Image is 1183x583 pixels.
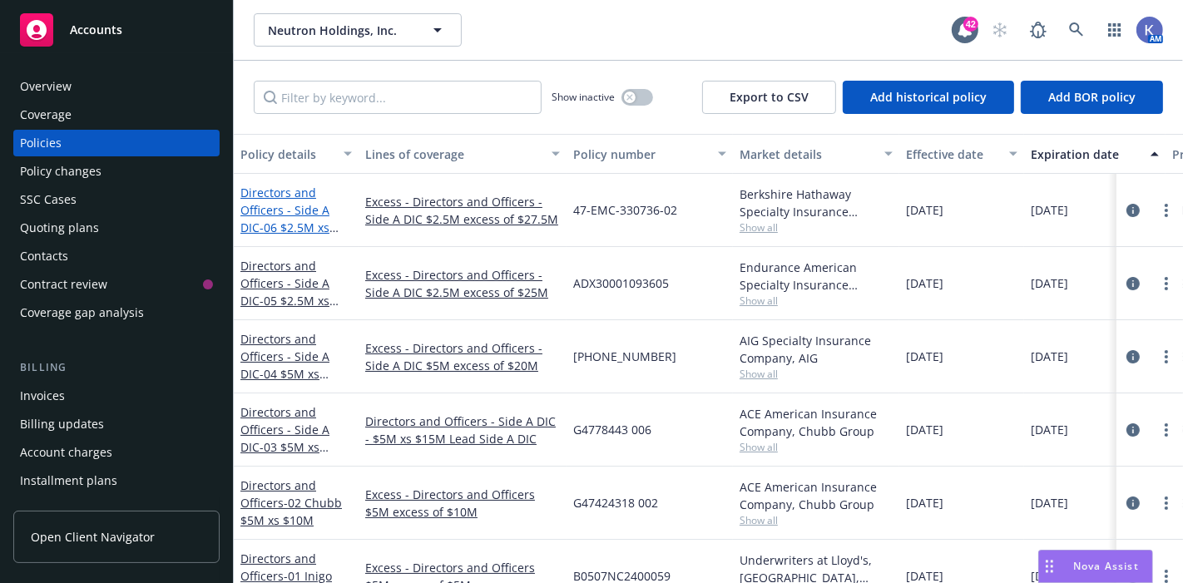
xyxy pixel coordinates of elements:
[365,193,560,228] a: Excess - Directors and Officers - Side A DIC $2.5M excess of $27.5M
[730,89,809,105] span: Export to CSV
[20,158,101,185] div: Policy changes
[1123,493,1143,513] a: circleInformation
[899,134,1024,174] button: Effective date
[963,17,978,32] div: 42
[240,146,334,163] div: Policy details
[13,73,220,100] a: Overview
[573,421,651,438] span: G4778443 006
[906,421,943,438] span: [DATE]
[240,185,329,253] a: Directors and Officers - Side A DIC
[1073,559,1139,573] span: Nova Assist
[1136,17,1163,43] img: photo
[740,259,893,294] div: Endurance American Specialty Insurance Company, Sompo International, RT Specialty Insurance Servi...
[240,293,339,326] span: - 05 $2.5M xs $25M Excess
[365,486,560,521] a: Excess - Directors and Officers $5M excess of $10M
[13,271,220,298] a: Contract review
[983,13,1017,47] a: Start snowing
[702,81,836,114] button: Export to CSV
[268,22,412,39] span: Neutron Holdings, Inc.
[20,383,65,409] div: Invoices
[20,439,112,466] div: Account charges
[20,73,72,100] div: Overview
[567,134,733,174] button: Policy number
[365,339,560,374] a: Excess - Directors and Officers - Side A DIC $5M excess of $20M
[1123,347,1143,367] a: circleInformation
[906,274,943,292] span: [DATE]
[1022,13,1055,47] a: Report a Bug
[740,478,893,513] div: ACE American Insurance Company, Chubb Group
[20,411,104,437] div: Billing updates
[20,243,68,269] div: Contacts
[1039,551,1060,582] div: Drag to move
[13,299,220,326] a: Coverage gap analysis
[13,439,220,466] a: Account charges
[1123,200,1143,220] a: circleInformation
[20,186,77,213] div: SSC Cases
[365,266,560,301] a: Excess - Directors and Officers - Side A DIC $2.5M excess of $25M
[733,134,899,174] button: Market details
[240,495,342,528] span: - 02 Chubb $5M xs $10M
[13,101,220,128] a: Coverage
[1021,81,1163,114] button: Add BOR policy
[1123,420,1143,440] a: circleInformation
[552,90,615,104] span: Show inactive
[870,89,987,105] span: Add historical policy
[573,201,677,219] span: 47-EMC-330736-02
[740,440,893,454] span: Show all
[1098,13,1131,47] a: Switch app
[240,439,329,472] span: - 03 $5M xs $15M Lead
[1031,348,1068,365] span: [DATE]
[1123,274,1143,294] a: circleInformation
[240,331,349,399] a: Directors and Officers - Side A DIC
[740,332,893,367] div: AIG Specialty Insurance Company, AIG
[906,348,943,365] span: [DATE]
[20,130,62,156] div: Policies
[13,359,220,376] div: Billing
[20,299,144,326] div: Coverage gap analysis
[740,146,874,163] div: Market details
[1156,274,1176,294] a: more
[740,185,893,220] div: Berkshire Hathaway Specialty Insurance Company, Berkshire Hathaway Specialty Insurance
[740,513,893,527] span: Show all
[13,7,220,53] a: Accounts
[20,215,99,241] div: Quoting plans
[13,383,220,409] a: Invoices
[234,134,359,174] button: Policy details
[240,258,329,326] a: Directors and Officers - Side A DIC
[13,186,220,213] a: SSC Cases
[1031,201,1068,219] span: [DATE]
[20,467,117,494] div: Installment plans
[740,294,893,308] span: Show all
[13,467,220,494] a: Installment plans
[20,271,107,298] div: Contract review
[906,494,943,511] span: [DATE]
[740,405,893,440] div: ACE American Insurance Company, Chubb Group
[1024,134,1166,174] button: Expiration date
[31,528,155,546] span: Open Client Navigator
[240,220,339,253] span: - 06 $2.5M xs $27.5M Excess
[1156,200,1176,220] a: more
[365,413,560,447] a: Directors and Officers - Side A DIC - $5M xs $15M Lead Side A DIC
[740,367,893,381] span: Show all
[1060,13,1093,47] a: Search
[573,146,708,163] div: Policy number
[906,146,999,163] div: Effective date
[13,158,220,185] a: Policy changes
[1156,420,1176,440] a: more
[365,146,542,163] div: Lines of coverage
[1156,347,1176,367] a: more
[573,348,676,365] span: [PHONE_NUMBER]
[1031,494,1068,511] span: [DATE]
[70,23,122,37] span: Accounts
[740,220,893,235] span: Show all
[843,81,1014,114] button: Add historical policy
[1156,493,1176,513] a: more
[1031,146,1141,163] div: Expiration date
[13,215,220,241] a: Quoting plans
[1031,421,1068,438] span: [DATE]
[254,81,542,114] input: Filter by keyword...
[906,201,943,219] span: [DATE]
[13,243,220,269] a: Contacts
[254,13,462,47] button: Neutron Holdings, Inc.
[13,130,220,156] a: Policies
